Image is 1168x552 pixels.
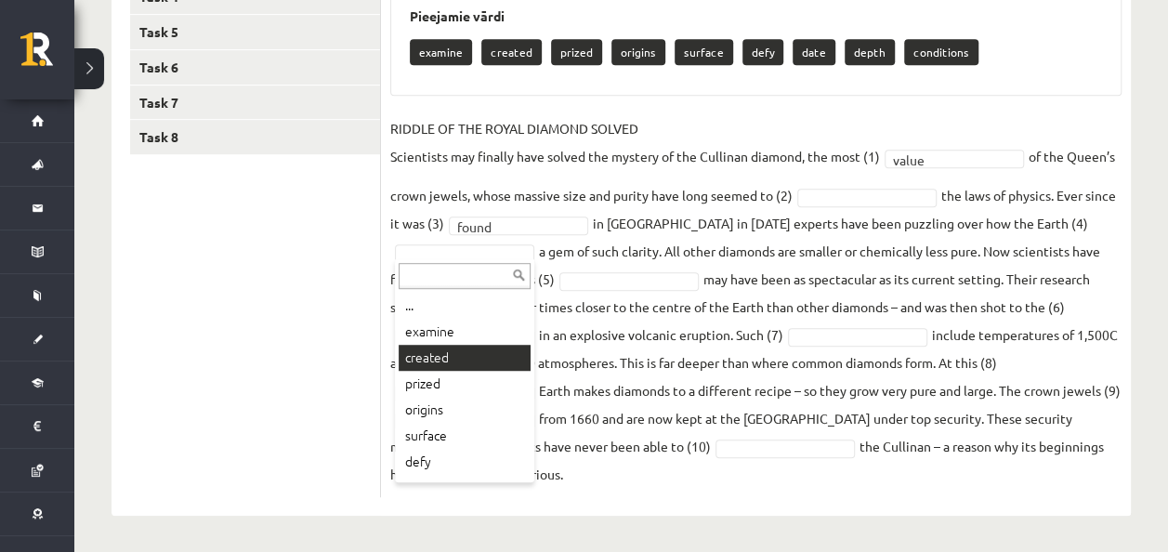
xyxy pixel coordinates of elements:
div: examine [399,319,531,345]
div: defy [399,449,531,475]
div: ... [399,293,531,319]
div: date [399,475,531,501]
div: origins [399,397,531,423]
div: surface [399,423,531,449]
div: prized [399,371,531,397]
div: created [399,345,531,371]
